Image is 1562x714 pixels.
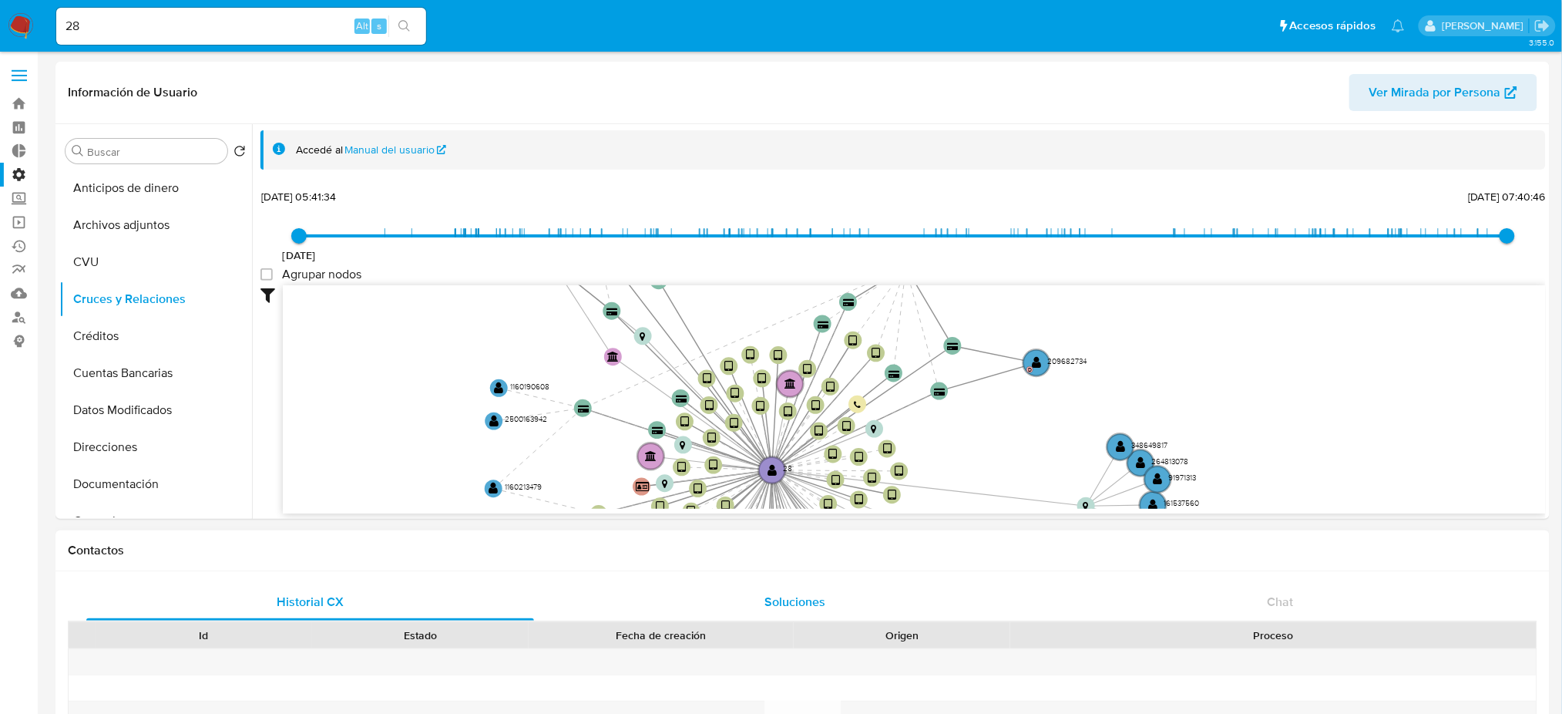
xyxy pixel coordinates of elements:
span: s [377,19,381,33]
a: Notificaciones [1392,19,1405,32]
input: Buscar [87,145,221,159]
text:  [725,360,734,372]
text:  [1154,473,1163,486]
text:  [818,321,828,329]
button: Archivos adjuntos [59,207,252,244]
text: 161537560 [1164,497,1200,508]
text: 2500163942 [505,414,547,425]
text:  [687,506,696,518]
span: Soluciones [764,593,825,611]
text:  [1137,456,1146,469]
text: 1160213479 [505,481,542,492]
button: Volver al orden por defecto [233,145,246,162]
text:  [948,342,959,351]
text:  [825,498,833,510]
input: Agrupar nodos [260,268,273,281]
span: Alt [356,19,368,33]
text: 209682734 [1048,355,1088,366]
text:  [705,399,714,412]
button: Cruces y Relaciones [59,281,252,318]
text: 28 [783,463,792,473]
div: Estado [323,628,518,643]
input: Buscar usuario o caso... [56,16,426,36]
button: Datos Modificados [59,392,252,429]
text:  [842,420,851,433]
span: Historial CX [277,593,344,611]
text: 91971313 [1169,472,1197,483]
text:  [868,472,876,484]
text:  [495,382,504,394]
span: [DATE] 05:41:34 [261,189,336,204]
button: Direcciones [59,429,252,466]
text:  [758,372,767,385]
button: Buscar [72,145,84,157]
text:  [489,483,499,495]
span: [DATE] 07:40:46 [1469,189,1546,204]
div: Fecha de creación [539,628,783,643]
text:  [895,466,904,478]
div: Origen [805,628,999,643]
text:  [831,474,840,487]
text:  [785,378,797,389]
text:  [757,400,765,413]
text:  [784,406,792,418]
text:  [710,460,718,472]
text:  [934,388,945,396]
text:  [578,405,589,413]
button: Créditos [59,318,252,355]
text:  [872,425,877,435]
text:  [652,427,663,436]
text:  [680,416,689,428]
text:  [662,479,667,489]
button: Anticipos de dinero [59,170,252,207]
h1: Contactos [68,543,1537,558]
button: Documentación [59,466,252,503]
text:  [849,335,858,347]
text:  [636,480,650,492]
text: D [1028,366,1032,374]
text:  [676,395,687,403]
text: 348649817 [1131,440,1167,450]
text:  [703,373,711,386]
div: Id [106,628,301,643]
text: 1160190608 [510,381,549,392]
text:  [694,483,702,495]
text:  [829,449,838,461]
text:  [608,351,620,362]
text:  [707,432,716,444]
text:  [1149,499,1158,511]
div: Proceso [1021,628,1526,643]
text:  [731,388,740,400]
text:  [640,332,645,342]
text:  [854,401,861,409]
button: CVU [59,244,252,281]
h1: Información de Usuario [68,85,197,100]
text:  [826,381,835,393]
text:  [1032,357,1041,369]
button: Cuentas Bancarias [59,355,252,392]
text:  [804,363,812,376]
text:  [680,440,686,450]
button: General [59,503,252,540]
text:  [646,450,657,461]
text:  [747,349,755,362]
text:  [811,399,820,412]
text:  [653,277,664,285]
text:  [595,508,603,520]
text:  [489,415,499,427]
span: Ver Mirada por Persona [1369,74,1501,111]
span: Chat [1267,593,1293,611]
text:  [1116,441,1125,453]
text:  [888,489,896,501]
text:  [606,308,617,316]
text:  [843,298,854,307]
span: Accedé al [296,143,343,157]
text: 264813078 [1152,456,1189,466]
text:  [774,349,783,362]
text:  [888,370,899,379]
text:  [656,500,664,513]
text:  [721,500,730,512]
span: Agrupar nodos [282,267,361,282]
text:  [677,461,686,473]
text:  [855,494,863,507]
